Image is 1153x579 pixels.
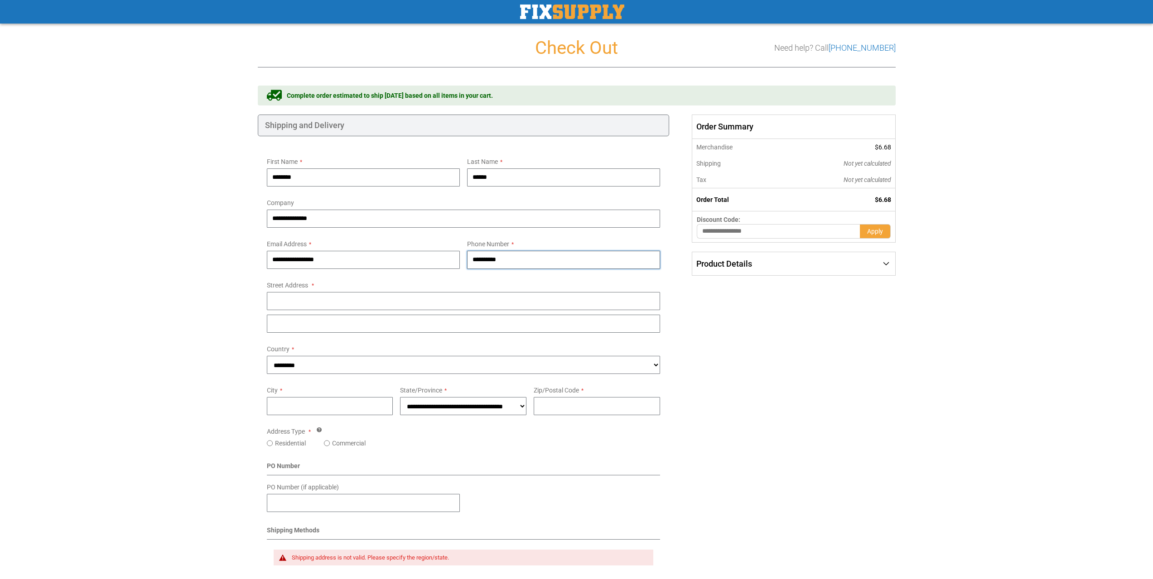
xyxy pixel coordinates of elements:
[287,91,493,100] span: Complete order estimated to ship [DATE] based on all items in your cart.
[692,115,895,139] span: Order Summary
[844,176,891,183] span: Not yet calculated
[267,461,661,475] div: PO Number
[844,160,891,167] span: Not yet calculated
[292,554,645,561] div: Shipping address is not valid. Please specify the region/state.
[267,387,278,394] span: City
[400,387,442,394] span: State/Province
[696,196,729,203] strong: Order Total
[267,282,308,289] span: Street Address
[467,240,509,248] span: Phone Number
[267,526,661,540] div: Shipping Methods
[520,5,624,19] a: store logo
[332,439,366,448] label: Commercial
[267,428,305,435] span: Address Type
[696,259,752,268] span: Product Details
[520,5,624,19] img: Fix Industrial Supply
[697,216,740,223] span: Discount Code:
[467,158,498,165] span: Last Name
[275,439,306,448] label: Residential
[829,43,896,53] a: [PHONE_NUMBER]
[258,115,670,136] div: Shipping and Delivery
[696,160,721,167] span: Shipping
[267,199,294,206] span: Company
[534,387,579,394] span: Zip/Postal Code
[267,483,339,491] span: PO Number (if applicable)
[875,196,891,203] span: $6.68
[774,43,896,53] h3: Need help? Call
[267,240,307,248] span: Email Address
[258,38,896,58] h1: Check Out
[267,158,298,165] span: First Name
[875,144,891,151] span: $6.68
[860,224,891,239] button: Apply
[692,172,782,188] th: Tax
[267,345,289,353] span: Country
[867,228,883,235] span: Apply
[692,139,782,155] th: Merchandise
